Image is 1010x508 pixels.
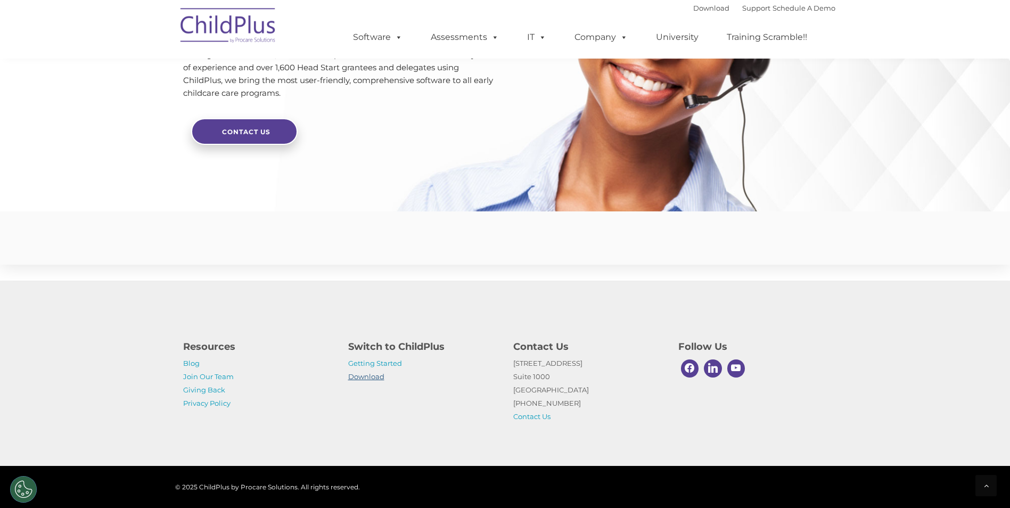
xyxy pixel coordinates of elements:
[175,1,282,54] img: ChildPlus by Procare Solutions
[693,4,835,12] font: |
[348,359,402,367] a: Getting Started
[678,339,827,354] h4: Follow Us
[183,339,332,354] h4: Resources
[513,339,662,354] h4: Contact Us
[183,399,231,407] a: Privacy Policy
[183,372,234,381] a: Join Our Team
[222,128,270,136] span: Contact Us
[183,386,225,394] a: Giving Back
[725,357,748,380] a: Youtube
[10,476,37,503] button: Cookies Settings
[693,4,729,12] a: Download
[513,357,662,423] p: [STREET_ADDRESS] Suite 1000 [GEOGRAPHIC_DATA] [PHONE_NUMBER]
[516,27,557,48] a: IT
[175,483,360,491] span: © 2025 ChildPlus by Procare Solutions. All rights reserved.
[701,357,725,380] a: Linkedin
[342,27,413,48] a: Software
[957,457,1010,508] iframe: Chat Widget
[191,118,298,145] a: Contact Us
[564,27,638,48] a: Company
[183,36,497,100] p: As the most-widely used Head Start and Early Head Start program management software, our software...
[420,27,510,48] a: Assessments
[513,412,551,421] a: Contact Us
[742,4,770,12] a: Support
[678,357,702,380] a: Facebook
[773,4,835,12] a: Schedule A Demo
[348,339,497,354] h4: Switch to ChildPlus
[716,27,818,48] a: Training Scramble!!
[183,359,200,367] a: Blog
[645,27,709,48] a: University
[348,372,384,381] a: Download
